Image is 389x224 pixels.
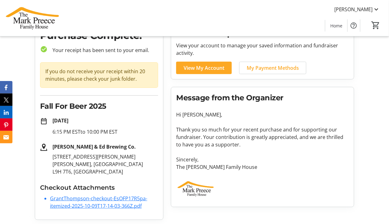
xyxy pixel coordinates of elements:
span: My Payment Methods [247,64,299,72]
p: The [PERSON_NAME] Family House [176,163,349,171]
a: Home [325,20,347,31]
span: View My Account [184,64,224,72]
button: [PERSON_NAME] [329,4,385,14]
p: 6:15 PM EST to 10:00 PM EST [53,128,158,136]
button: Cart [370,20,382,31]
button: Help [348,19,360,32]
p: Hi [PERSON_NAME], [176,111,349,118]
h2: Message from the Organizer [176,92,349,103]
a: View My Account [176,62,232,74]
p: Your receipt has been sent to your email. [48,46,158,54]
a: GrantThompson-checkout-EsOFP17R5pa-itemized-2025-10-09T17-14-03-366Z.pdf [50,195,147,209]
img: The Mark Preece Family House's Logo [4,2,59,34]
img: The Mark Preece Family House logo [176,178,214,199]
h2: Fall For Beer 2025 [40,101,158,112]
h3: Checkout Attachments [40,183,158,192]
p: Sincerely, [176,156,349,163]
p: View your account to manage your saved information and fundraiser activity. [176,42,349,57]
mat-icon: check_circle [40,45,48,53]
strong: [PERSON_NAME] & Ed Brewing Co. [53,143,136,150]
div: If you do not receive your receipt within 20 minutes, please check your junk folder. [40,62,158,88]
p: Thank you so much for your recent purchase and for supporting our fundraiser. Your contribution i... [176,126,349,148]
span: [PERSON_NAME] [334,6,373,13]
mat-icon: date_range [40,117,48,125]
a: My Payment Methods [239,62,306,74]
span: Home [330,22,342,29]
strong: [DATE] [53,117,68,124]
p: [STREET_ADDRESS][PERSON_NAME] [PERSON_NAME], [GEOGRAPHIC_DATA] L9H 7T6, [GEOGRAPHIC_DATA] [53,153,158,175]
